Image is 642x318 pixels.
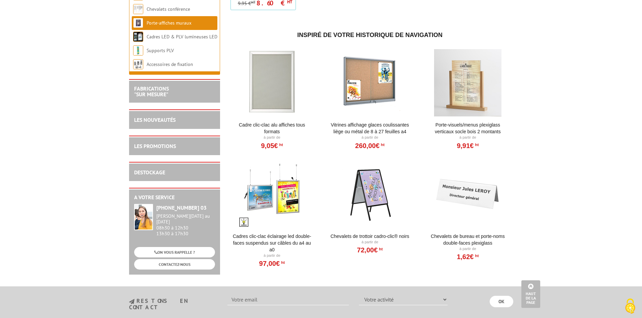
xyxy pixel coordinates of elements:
p: À partir de [231,253,314,258]
a: 260,00€HT [355,144,385,148]
h3: restons en contact [129,298,218,310]
p: À partir de [426,135,510,140]
input: Votre email [227,294,349,305]
a: Haut de la page [521,280,540,308]
input: OK [490,296,513,307]
a: ON VOUS RAPPELLE ? [134,247,215,257]
a: Porte-affiches muraux [147,20,191,26]
img: Chevalets conférence [133,4,143,14]
img: Porte-affiches muraux [133,18,143,28]
a: Supports PLV [147,47,174,54]
sup: HT [473,253,479,258]
a: Chevalets conférence [147,6,190,12]
a: Cadres LED & PLV lumineuses LED [147,34,217,40]
a: 9,91€HT [457,144,479,148]
sup: HT [473,142,479,147]
a: CONTACTEZ-NOUS [134,259,215,270]
a: Cadres clic-clac éclairage LED double-faces suspendus sur câbles du A4 au A0 [231,233,314,253]
strong: [PHONE_NUMBER] 03 [156,204,207,211]
a: 1,62€HT [457,255,479,259]
a: LES PROMOTIONS [134,143,176,149]
img: widget-service.jpg [134,204,153,230]
h2: A votre service [134,195,215,201]
a: 72,00€HT [357,248,383,252]
a: Porte-Visuels/Menus Plexiglass Verticaux Socle Bois 2 Montants [426,121,510,135]
sup: HT [278,142,283,147]
div: [PERSON_NAME][DATE] au [DATE] [156,213,215,225]
img: Cookies (fenêtre modale) [622,298,639,315]
p: 8.60 € [256,1,292,5]
a: 97,00€HT [259,261,285,266]
img: Cadres LED & PLV lumineuses LED [133,32,143,42]
a: 9,05€HT [261,144,283,148]
span: Inspiré de votre historique de navigation [297,32,442,38]
img: newsletter.jpg [129,299,134,305]
a: FABRICATIONS"Sur Mesure" [134,85,169,98]
p: À partir de [328,135,411,140]
a: LES NOUVEAUTÉS [134,116,176,123]
p: 9.95 € [238,1,255,6]
button: Cookies (fenêtre modale) [618,295,642,318]
a: Cadre Clic-Clac Alu affiches tous formats [231,121,314,135]
a: DESTOCKAGE [134,169,165,176]
p: À partir de [328,240,411,245]
div: 08h30 à 12h30 13h30 à 17h30 [156,213,215,237]
img: Accessoires de fixation [133,59,143,69]
sup: HT [379,142,385,147]
sup: HT [280,260,285,265]
img: Supports PLV [133,45,143,56]
p: À partir de [426,246,510,252]
a: Vitrines affichage glaces coulissantes liège ou métal de 8 à 27 feuilles A4 [328,121,411,135]
a: Chevalets de bureau et porte-noms double-faces plexiglass [426,233,510,246]
p: À partir de [231,135,314,140]
sup: HT [378,247,383,251]
a: Accessoires de fixation [147,61,193,67]
a: Chevalets de trottoir Cadro-Clic® Noirs [328,233,411,240]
